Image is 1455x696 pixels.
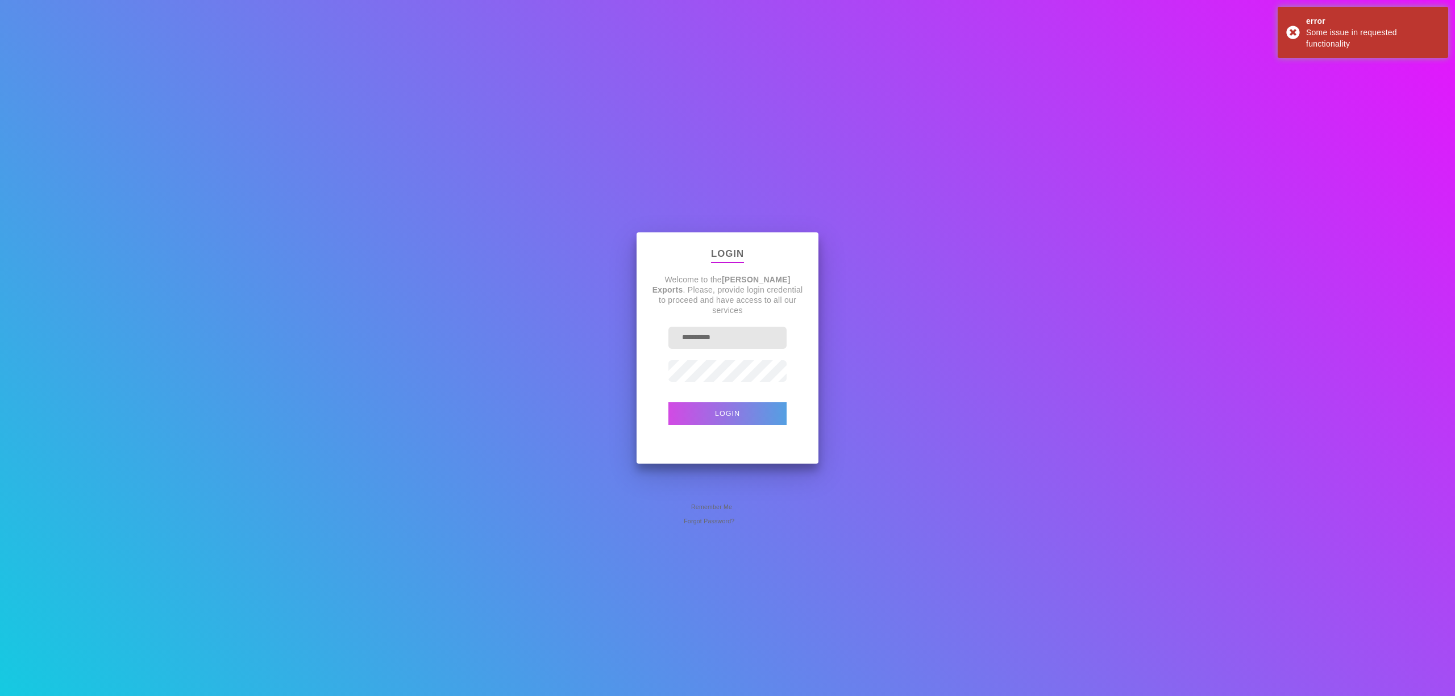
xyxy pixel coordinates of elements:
span: Forgot Password? [684,515,734,527]
span: Remember Me [691,501,732,512]
div: error [1306,15,1440,27]
div: Some issue in requested functionality [1306,27,1440,49]
button: Login [668,402,787,425]
strong: [PERSON_NAME] Exports [652,275,791,294]
p: Welcome to the . Please, provide login credential to proceed and have access to all our services [650,274,805,315]
p: Login [711,246,744,263]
